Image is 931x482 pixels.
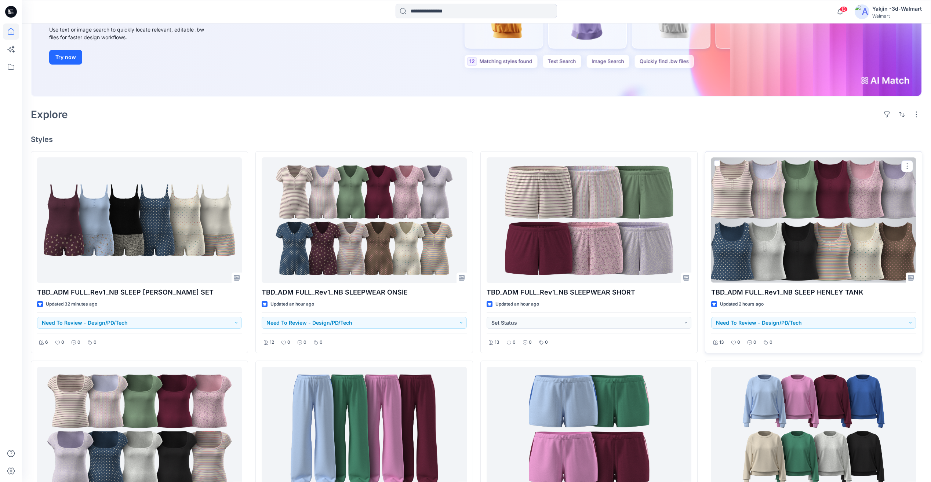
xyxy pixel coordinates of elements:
div: Use text or image search to quickly locate relevant, editable .bw files for faster design workflows. [49,26,214,41]
p: TBD_ADM FULL_Rev1_NB SLEEP [PERSON_NAME] SET [37,287,242,297]
a: TBD_ADM FULL_Rev1_NB SLEEP HENLEY TANK [711,157,916,282]
p: Updated an hour ago [270,300,314,308]
p: 0 [770,339,772,346]
div: Yakjin -3d-Walmart [872,4,922,13]
p: TBD_ADM FULL_Rev1_NB SLEEP HENLEY TANK [711,287,916,297]
p: 0 [529,339,532,346]
p: 0 [513,339,516,346]
p: 13 [495,339,499,346]
button: Try now [49,50,82,65]
p: 0 [94,339,97,346]
p: 0 [545,339,548,346]
img: avatar [855,4,869,19]
a: TBD_ADM FULL_Rev1_NB SLEEP CAMI BOXER SET [37,157,242,282]
p: 12 [270,339,274,346]
p: 0 [61,339,64,346]
p: TBD_ADM FULL_Rev1_NB SLEEPWEAR SHORT [487,287,691,297]
p: 0 [303,339,306,346]
p: 0 [77,339,80,346]
p: Updated 32 minutes ago [46,300,97,308]
p: TBD_ADM FULL_Rev1_NB SLEEPWEAR ONSIE [262,287,466,297]
a: TBD_ADM FULL_Rev1_NB SLEEPWEAR ONSIE [262,157,466,282]
p: Updated an hour ago [495,300,539,308]
p: 13 [719,339,724,346]
a: TBD_ADM FULL_Rev1_NB SLEEPWEAR SHORT [487,157,691,282]
p: 0 [320,339,323,346]
h2: Explore [31,109,68,120]
p: 6 [45,339,48,346]
h4: Styles [31,135,922,144]
p: 0 [737,339,740,346]
div: Walmart [872,13,922,19]
p: 0 [287,339,290,346]
p: Updated 2 hours ago [720,300,764,308]
span: 13 [840,6,848,12]
p: 0 [753,339,756,346]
